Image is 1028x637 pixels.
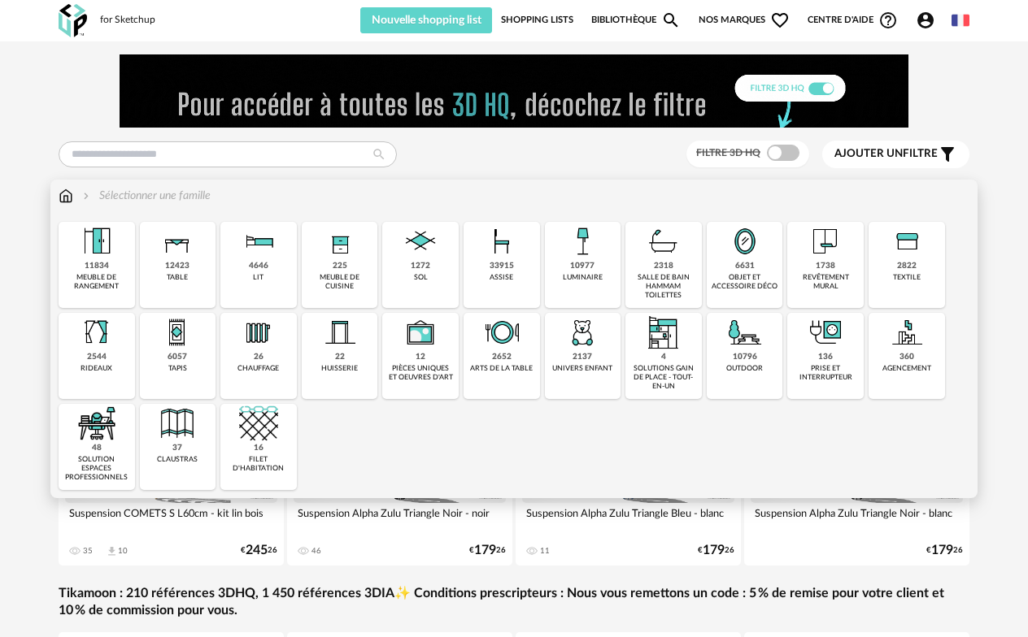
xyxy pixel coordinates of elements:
[698,545,734,556] div: € 26
[899,352,914,362] div: 360
[165,261,189,271] div: 12423
[726,364,763,373] div: outdoor
[372,15,481,26] span: Nouvelle shopping list
[83,546,93,556] div: 35
[916,11,943,30] span: Account Circle icon
[321,364,358,373] div: huisserie
[237,364,279,373] div: chauffage
[792,273,859,292] div: revêtement mural
[168,352,187,362] div: 6057
[106,545,118,557] span: Download icon
[751,503,963,535] div: Suspension Alpha Zulu Triangle Noir - blanc
[333,261,347,271] div: 225
[77,222,116,261] img: Meuble%20de%20rangement.png
[490,261,514,271] div: 33915
[100,14,155,27] div: for Sketchup
[897,261,917,271] div: 2822
[644,313,683,352] img: ToutEnUn.png
[552,364,612,373] div: univers enfant
[167,273,188,282] div: table
[225,455,292,474] div: filet d'habitation
[63,273,130,292] div: meuble de rangement
[81,364,112,373] div: rideaux
[239,404,278,443] img: filet.png
[563,222,602,261] img: Luminaire.png
[118,546,128,556] div: 10
[249,261,268,271] div: 4646
[712,273,778,292] div: objet et accessoire déco
[770,11,790,30] span: Heart Outline icon
[661,11,681,30] span: Magnify icon
[938,145,957,164] span: Filter icon
[816,261,835,271] div: 1738
[696,148,760,158] span: Filtre 3D HQ
[307,273,373,292] div: meuble de cuisine
[335,352,345,362] div: 22
[573,352,592,362] div: 2137
[834,147,938,161] span: filtre
[157,455,198,464] div: claustras
[887,222,926,261] img: Textile.png
[59,188,73,204] img: svg+xml;base64,PHN2ZyB3aWR0aD0iMTYiIGhlaWdodD0iMTciIHZpZXdCb3g9IjAgMCAxNiAxNyIgZmlsbD0ibm9uZSIgeG...
[470,364,533,373] div: arts de la table
[482,222,521,261] img: Assise.png
[725,222,764,261] img: Miroir.png
[59,585,969,619] a: Tikamoon : 210 références 3DHQ, 1 450 références 3DIA✨ Conditions prescripteurs : Nous vous remet...
[630,364,697,392] div: solutions gain de place - tout-en-un
[808,11,898,30] span: Centre d'aideHelp Circle Outline icon
[591,7,681,33] a: BibliothèqueMagnify icon
[822,141,969,168] button: Ajouter unfiltre Filter icon
[725,313,764,352] img: Outdoor.png
[806,313,845,352] img: PriseInter.png
[570,261,595,271] div: 10977
[661,352,666,362] div: 4
[540,546,550,556] div: 11
[882,364,931,373] div: agencement
[253,273,264,282] div: lit
[501,7,573,33] a: Shopping Lists
[733,352,757,362] div: 10796
[239,222,278,261] img: Literie.png
[893,273,921,282] div: textile
[644,222,683,261] img: Salle%20de%20bain.png
[818,352,833,362] div: 136
[246,545,268,556] span: 245
[916,11,935,30] span: Account Circle icon
[239,313,278,352] img: Radiateur.png
[952,11,969,29] img: fr
[92,443,102,453] div: 48
[311,546,321,556] div: 46
[158,222,197,261] img: Table.png
[401,222,440,261] img: Sol.png
[87,352,107,362] div: 2544
[65,503,277,535] div: Suspension COMETS S L60cm - kit lin bois
[469,545,506,556] div: € 26
[387,364,454,383] div: pièces uniques et oeuvres d'art
[492,352,512,362] div: 2652
[474,545,496,556] span: 179
[85,261,109,271] div: 11834
[172,443,182,453] div: 37
[482,313,521,352] img: ArtTable.png
[254,443,264,453] div: 16
[401,313,440,352] img: UniqueOeuvre.png
[416,352,425,362] div: 12
[320,313,359,352] img: Huiserie.png
[490,273,513,282] div: assise
[59,4,87,37] img: OXP
[411,261,430,271] div: 1272
[77,404,116,443] img: espace-de-travail.png
[563,273,603,282] div: luminaire
[931,545,953,556] span: 179
[63,455,130,483] div: solution espaces professionnels
[77,313,116,352] img: Rideaux.png
[80,188,93,204] img: svg+xml;base64,PHN2ZyB3aWR0aD0iMTYiIGhlaWdodD0iMTYiIHZpZXdCb3g9IjAgMCAxNiAxNiIgZmlsbD0ibm9uZSIgeG...
[522,503,734,535] div: Suspension Alpha Zulu Triangle Bleu - blanc
[120,54,908,128] img: FILTRE%20HQ%20NEW_V1%20(4).gif
[878,11,898,30] span: Help Circle Outline icon
[241,545,277,556] div: € 26
[806,222,845,261] img: Papier%20peint.png
[294,503,506,535] div: Suspension Alpha Zulu Triangle Noir - noir
[158,404,197,443] img: Cloison.png
[926,545,963,556] div: € 26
